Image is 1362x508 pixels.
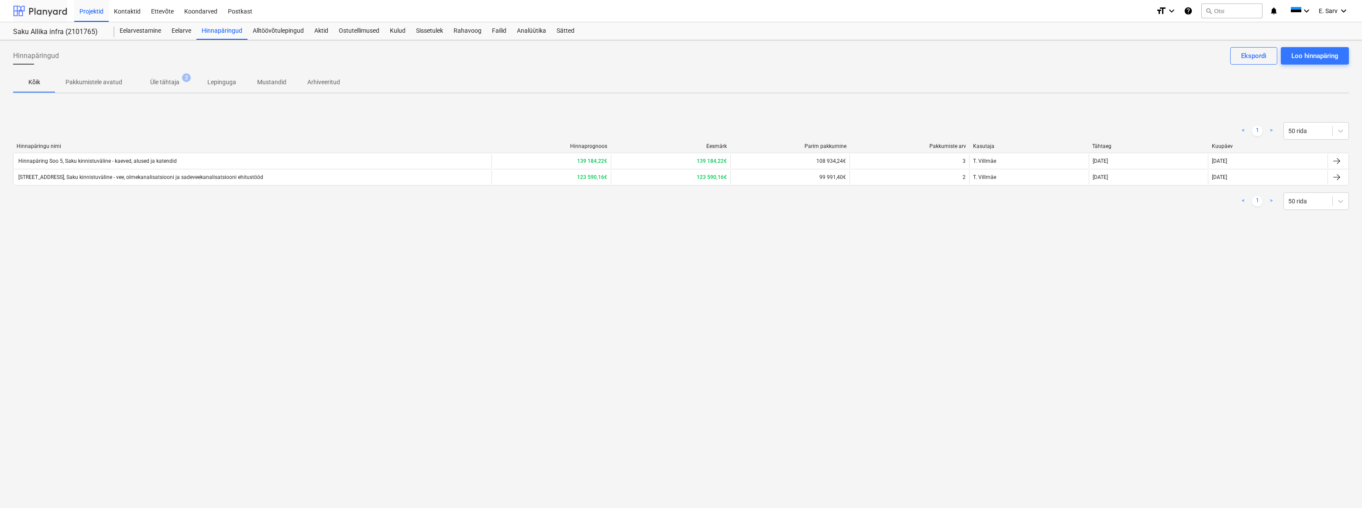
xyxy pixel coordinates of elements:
[24,78,45,87] p: Kõik
[969,170,1089,184] div: T. Villmäe
[1266,126,1276,136] a: Next page
[1166,6,1177,16] i: keyboard_arrow_down
[411,22,448,40] a: Sissetulek
[969,154,1089,168] div: T. Villmäe
[963,158,966,164] div: 3
[385,22,411,40] a: Kulud
[309,22,334,40] a: Aktid
[17,143,488,149] div: Hinnapäringu nimi
[1281,47,1349,65] button: Loo hinnapäring
[448,22,487,40] a: Rahavoog
[512,22,551,40] a: Analüütika
[973,143,1086,149] div: Kasutaja
[697,158,727,164] b: 139 184,22€
[1238,126,1248,136] a: Previous page
[65,78,122,87] p: Pakkumistele avatud
[1238,196,1248,206] a: Previous page
[1291,50,1338,62] div: Loo hinnapäring
[1241,50,1266,62] div: Ekspordi
[1269,6,1278,16] i: notifications
[13,27,104,37] div: Saku Allika infra (2101765)
[114,22,166,40] a: Eelarvestamine
[207,78,236,87] p: Lepinguga
[1252,196,1262,206] a: Page 1 is your current page
[577,174,607,180] b: 123 590,16€
[963,174,966,180] div: 2
[1212,174,1227,180] div: [DATE]
[730,170,850,184] div: 99 991,40€
[730,154,850,168] div: 108 934,24€
[17,158,177,164] div: Hinnapäring Soo 5, Saku kinnistuväline - kaeved, alused ja katendid
[248,22,309,40] a: Alltöövõtulepingud
[1230,47,1277,65] button: Ekspordi
[307,78,340,87] p: Arhiveeritud
[697,174,727,180] b: 123 590,16€
[1301,6,1312,16] i: keyboard_arrow_down
[614,143,727,149] div: Eesmärk
[166,22,196,40] a: Eelarve
[1212,158,1227,164] div: [DATE]
[1212,143,1324,149] div: Kuupäev
[1252,126,1262,136] a: Page 1 is your current page
[1201,3,1262,18] button: Otsi
[150,78,179,87] p: Üle tähtaja
[1318,466,1362,508] iframe: Chat Widget
[487,22,512,40] a: Failid
[13,51,59,61] span: Hinnapäringud
[1319,7,1338,14] span: E. Sarv
[1184,6,1193,16] i: Abikeskus
[495,143,607,149] div: Hinnaprognoos
[551,22,580,40] a: Sätted
[1338,6,1349,16] i: keyboard_arrow_down
[853,143,966,149] div: Pakkumiste arv
[182,73,191,82] span: 2
[734,143,846,149] div: Parim pakkumine
[1092,143,1205,149] div: Tähtaeg
[334,22,385,40] a: Ostutellimused
[1266,196,1276,206] a: Next page
[196,22,248,40] a: Hinnapäringud
[257,78,286,87] p: Mustandid
[1156,6,1166,16] i: format_size
[1093,174,1108,180] div: [DATE]
[1205,7,1212,14] span: search
[1093,158,1108,164] div: [DATE]
[577,158,607,164] b: 139 184,22€
[17,174,263,180] div: [STREET_ADDRESS], Saku kinnistuväline - vee, olmekanalisatsiooni ja sadeveekanalisatsiooni ehitus...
